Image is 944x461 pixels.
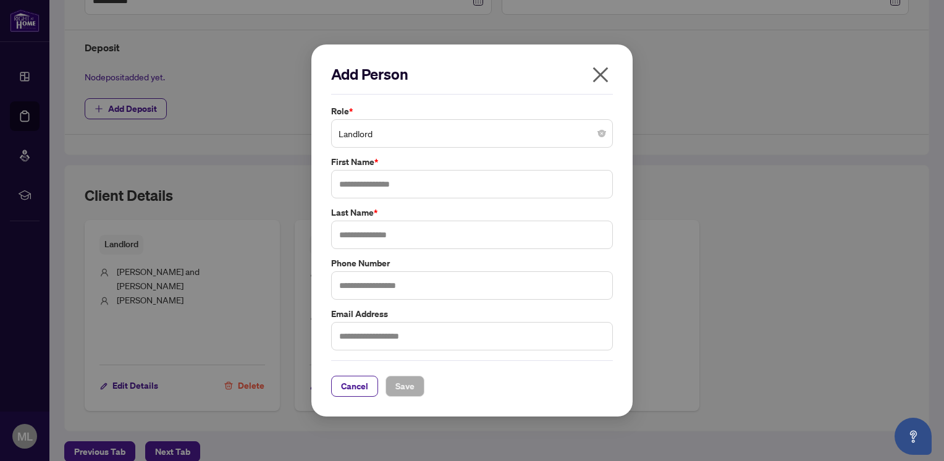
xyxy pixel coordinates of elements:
button: Open asap [895,418,932,455]
label: Email Address [331,307,613,321]
span: close [591,65,610,85]
h2: Add Person [331,64,613,84]
label: Phone Number [331,256,613,270]
button: Save [386,376,424,397]
label: Role [331,104,613,118]
span: close-circle [598,130,605,137]
span: Cancel [341,376,368,396]
label: Last Name [331,206,613,219]
button: Cancel [331,376,378,397]
span: Landlord [339,122,605,145]
label: First Name [331,155,613,169]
